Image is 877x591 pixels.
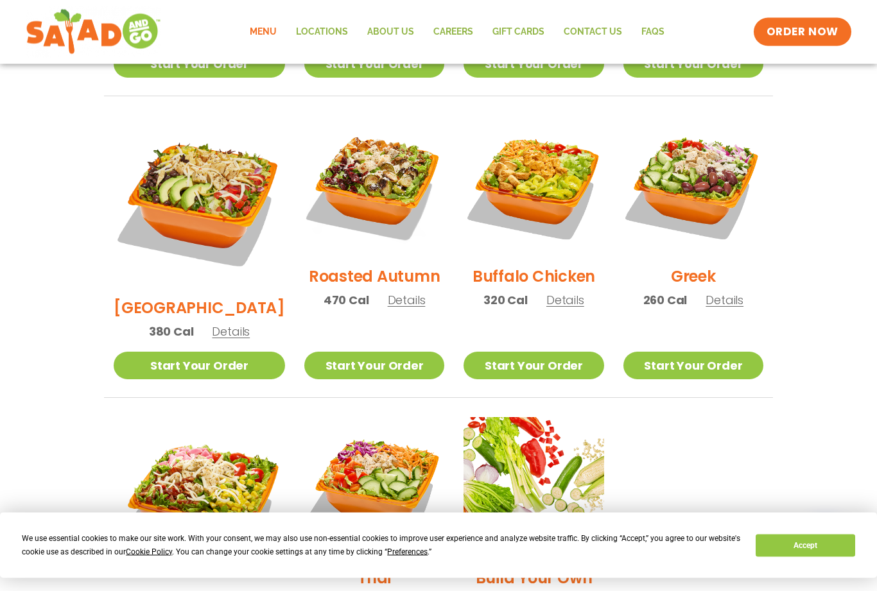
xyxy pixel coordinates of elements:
[324,292,369,309] span: 470 Cal
[424,17,483,47] a: Careers
[643,292,688,309] span: 260 Cal
[358,17,424,47] a: About Us
[483,17,554,47] a: GIFT CARDS
[126,547,172,556] span: Cookie Policy
[304,352,444,380] a: Start Your Order
[388,293,426,309] span: Details
[476,567,593,590] h2: Build Your Own
[22,532,740,559] div: We use essential cookies to make our site work. With your consent, we may also use non-essential ...
[149,323,194,341] span: 380 Cal
[358,567,391,590] h2: Thai
[304,418,444,558] img: Product photo for Thai Salad
[464,418,603,558] img: Product photo for Build Your Own
[240,17,286,47] a: Menu
[304,51,444,78] a: Start Your Order
[114,352,285,380] a: Start Your Order
[212,324,250,340] span: Details
[464,51,603,78] a: Start Your Order
[754,18,851,46] a: ORDER NOW
[632,17,674,47] a: FAQs
[114,297,285,320] h2: [GEOGRAPHIC_DATA]
[464,116,603,256] img: Product photo for Buffalo Chicken Salad
[387,547,428,556] span: Preferences
[756,535,855,557] button: Accept
[706,293,743,309] span: Details
[286,17,358,47] a: Locations
[240,17,674,47] nav: Menu
[546,293,584,309] span: Details
[671,266,716,288] h2: Greek
[483,292,528,309] span: 320 Cal
[473,266,595,288] h2: Buffalo Chicken
[623,352,763,380] a: Start Your Order
[623,51,763,78] a: Start Your Order
[304,116,444,256] img: Product photo for Roasted Autumn Salad
[114,418,285,589] img: Product photo for Jalapeño Ranch Salad
[767,24,838,40] span: ORDER NOW
[309,266,440,288] h2: Roasted Autumn
[26,6,161,58] img: new-SAG-logo-768×292
[554,17,632,47] a: Contact Us
[114,116,285,287] img: Product photo for BBQ Ranch Salad
[114,51,285,78] a: Start Your Order
[464,352,603,380] a: Start Your Order
[623,116,763,256] img: Product photo for Greek Salad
